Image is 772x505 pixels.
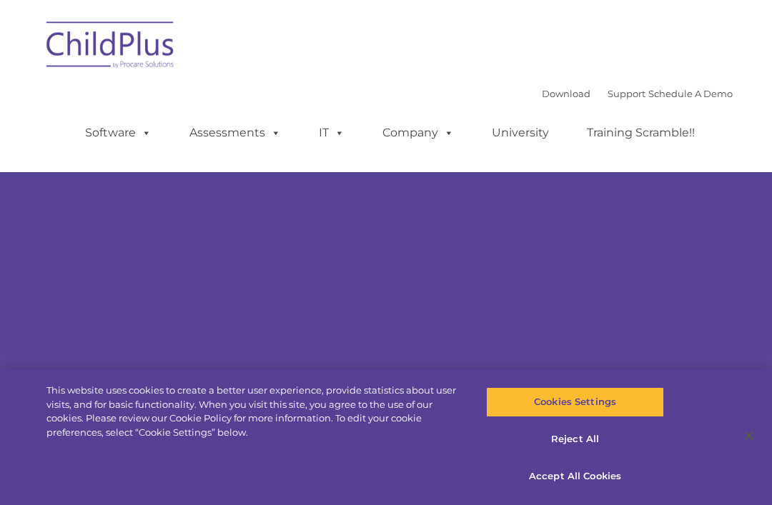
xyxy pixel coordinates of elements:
img: ChildPlus by Procare Solutions [39,11,182,83]
font: | [542,88,733,99]
button: Cookies Settings [486,387,663,417]
a: University [477,119,563,147]
button: Close [733,420,765,451]
a: Assessments [175,119,295,147]
a: Software [71,119,166,147]
a: Company [368,119,468,147]
a: Download [542,88,590,99]
a: Support [608,88,645,99]
a: Schedule A Demo [648,88,733,99]
div: This website uses cookies to create a better user experience, provide statistics about user visit... [46,384,463,439]
a: Training Scramble!! [573,119,709,147]
button: Reject All [486,424,663,454]
button: Accept All Cookies [486,461,663,491]
a: IT [305,119,359,147]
